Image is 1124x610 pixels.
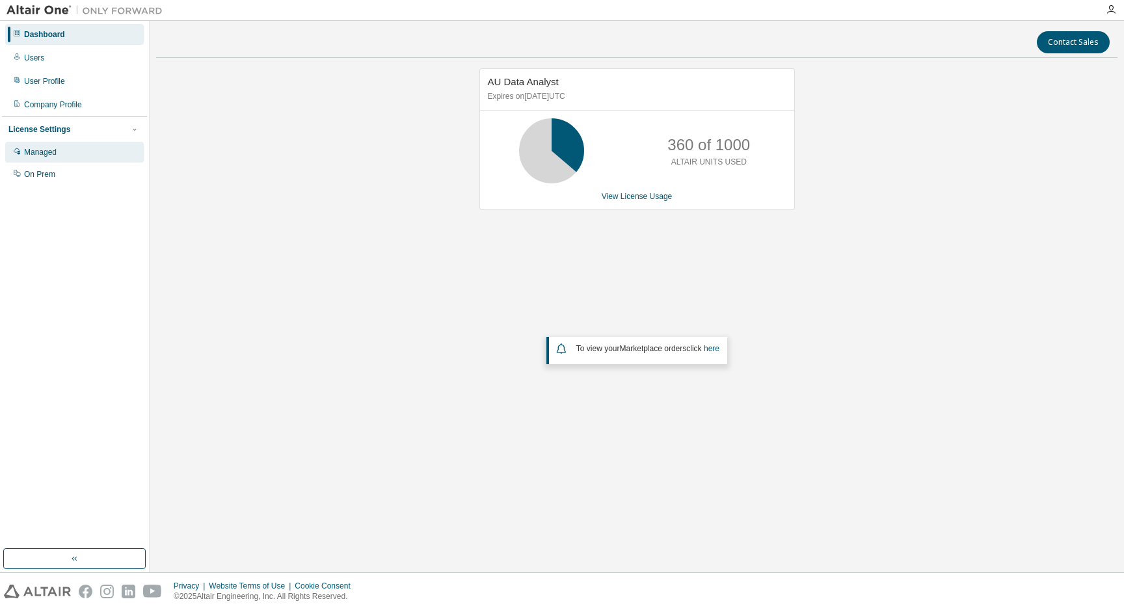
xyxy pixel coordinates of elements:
div: Users [24,53,44,63]
a: here [704,344,719,353]
img: youtube.svg [143,585,162,598]
a: View License Usage [602,192,673,201]
img: facebook.svg [79,585,92,598]
em: Marketplace orders [620,344,687,353]
div: Website Terms of Use [209,581,295,591]
p: Expires on [DATE] UTC [488,91,783,102]
div: User Profile [24,76,65,86]
img: Altair One [7,4,169,17]
p: ALTAIR UNITS USED [671,157,747,168]
img: linkedin.svg [122,585,135,598]
p: 360 of 1000 [667,134,750,156]
span: To view your click [576,344,719,353]
div: Dashboard [24,29,65,40]
span: AU Data Analyst [488,76,559,87]
div: Cookie Consent [295,581,358,591]
img: instagram.svg [100,585,114,598]
img: altair_logo.svg [4,585,71,598]
div: Company Profile [24,99,82,110]
div: On Prem [24,169,55,179]
div: Privacy [174,581,209,591]
p: © 2025 Altair Engineering, Inc. All Rights Reserved. [174,591,358,602]
div: License Settings [8,124,70,135]
button: Contact Sales [1037,31,1110,53]
div: Managed [24,147,57,157]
